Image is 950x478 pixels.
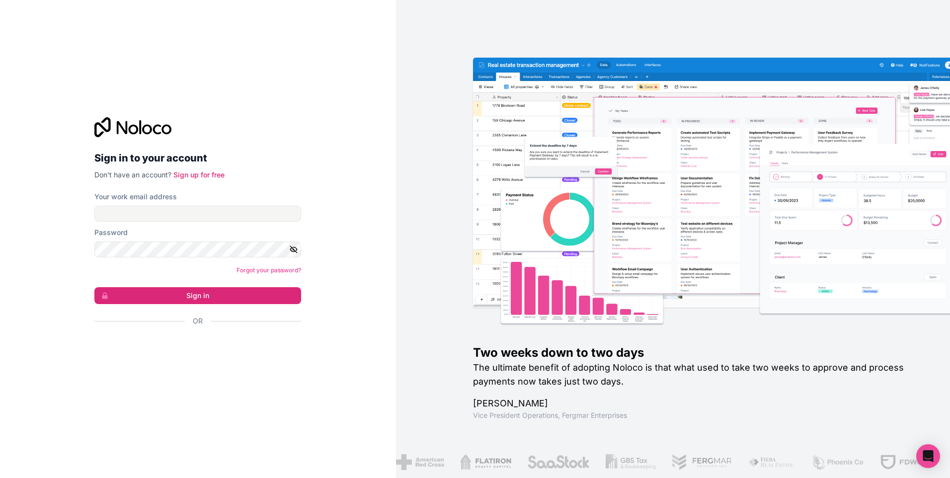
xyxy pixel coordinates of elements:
[606,454,656,470] img: /assets/gbstax-C-GtDUiK.png
[473,397,918,410] h1: [PERSON_NAME]
[94,170,171,179] span: Don't have an account?
[94,228,128,238] label: Password
[94,241,301,257] input: Password
[94,192,177,202] label: Your work email address
[527,454,590,470] img: /assets/saastock-C6Zbiodz.png
[672,454,732,470] img: /assets/fergmar-CudnrXN5.png
[748,454,795,470] img: /assets/fiera-fwj2N5v4.png
[237,266,301,274] a: Forgot your password?
[473,361,918,389] h2: The ultimate benefit of adopting Noloco is that what used to take two weeks to approve and proces...
[94,206,301,222] input: Email address
[193,316,203,326] span: Or
[173,170,225,179] a: Sign up for free
[460,454,512,470] img: /assets/flatiron-C8eUkumj.png
[811,454,865,470] img: /assets/phoenix-BREaitsQ.png
[473,345,918,361] h1: Two weeks down to two days
[880,454,938,470] img: /assets/fdworks-Bi04fVtw.png
[89,337,298,359] iframe: Botón Iniciar sesión con Google
[396,454,444,470] img: /assets/american-red-cross-BAupjrZR.png
[473,410,918,420] h1: Vice President Operations , Fergmar Enterprises
[94,149,301,167] h2: Sign in to your account
[94,287,301,304] button: Sign in
[916,444,940,468] div: Open Intercom Messenger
